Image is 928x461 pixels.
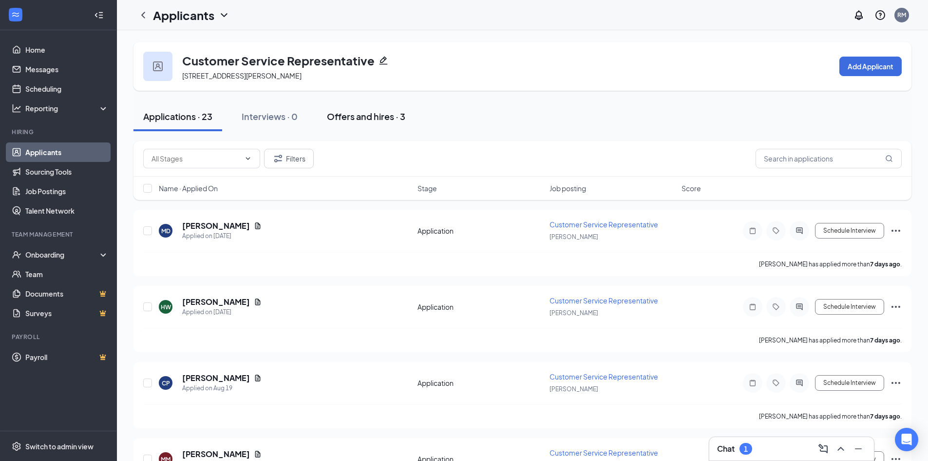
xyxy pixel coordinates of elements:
[162,379,170,387] div: CP
[770,303,782,311] svg: Tag
[417,378,544,388] div: Application
[549,448,658,457] span: Customer Service Representative
[794,303,805,311] svg: ActiveChat
[143,110,212,122] div: Applications · 23
[759,336,902,344] p: [PERSON_NAME] has applied more than .
[25,201,109,220] a: Talent Network
[815,299,884,315] button: Schedule Interview
[885,155,893,162] svg: MagnifyingGlass
[747,303,758,311] svg: Note
[182,297,250,307] h5: [PERSON_NAME]
[25,441,94,451] div: Switch to admin view
[25,303,109,323] a: SurveysCrown
[25,142,109,162] a: Applicants
[895,428,918,451] div: Open Intercom Messenger
[218,9,230,21] svg: ChevronDown
[794,379,805,387] svg: ActiveChat
[254,450,262,458] svg: Document
[717,443,735,454] h3: Chat
[152,153,240,164] input: All Stages
[182,231,262,241] div: Applied on [DATE]
[25,40,109,60] a: Home
[12,230,107,239] div: Team Management
[153,61,163,71] img: user icon
[815,375,884,391] button: Schedule Interview
[159,183,218,193] span: Name · Applied On
[874,9,886,21] svg: QuestionInfo
[182,383,262,393] div: Applied on Aug 19
[25,79,109,99] a: Scheduling
[182,449,250,460] h5: [PERSON_NAME]
[12,103,21,113] svg: Analysis
[379,56,388,65] svg: Pencil
[182,307,262,317] div: Applied on [DATE]
[890,377,902,389] svg: Ellipses
[682,183,701,193] span: Score
[161,303,171,311] div: HW
[897,11,906,19] div: RM
[12,128,107,136] div: Hiring
[25,250,100,260] div: Onboarding
[25,284,109,303] a: DocumentsCrown
[182,52,375,69] h3: Customer Service Representative
[254,298,262,306] svg: Document
[817,443,829,455] svg: ComposeMessage
[327,110,405,122] div: Offers and hires · 3
[153,7,214,23] h1: Applicants
[549,220,658,229] span: Customer Service Representative
[12,250,21,260] svg: UserCheck
[417,302,544,312] div: Application
[12,441,21,451] svg: Settings
[12,333,107,341] div: Payroll
[25,264,109,284] a: Team
[833,441,849,457] button: ChevronUp
[549,233,598,241] span: [PERSON_NAME]
[549,385,598,393] span: [PERSON_NAME]
[870,337,900,344] b: 7 days ago
[890,301,902,313] svg: Ellipses
[25,347,109,367] a: PayrollCrown
[839,57,902,76] button: Add Applicant
[25,162,109,181] a: Sourcing Tools
[264,149,314,168] button: Filter Filters
[182,71,302,80] span: [STREET_ADDRESS][PERSON_NAME]
[254,222,262,230] svg: Document
[25,103,109,113] div: Reporting
[744,445,748,453] div: 1
[549,309,598,317] span: [PERSON_NAME]
[272,153,284,164] svg: Filter
[853,9,865,21] svg: Notifications
[244,155,252,162] svg: ChevronDown
[11,10,20,20] svg: WorkstreamLogo
[94,10,104,20] svg: Collapse
[870,413,900,420] b: 7 days ago
[852,443,864,455] svg: Minimize
[890,225,902,237] svg: Ellipses
[161,227,170,235] div: MD
[759,412,902,421] p: [PERSON_NAME] has applied more than .
[835,443,847,455] svg: ChevronUp
[254,374,262,382] svg: Document
[417,226,544,236] div: Application
[870,261,900,268] b: 7 days ago
[25,60,109,79] a: Messages
[182,373,250,383] h5: [PERSON_NAME]
[815,223,884,239] button: Schedule Interview
[549,296,658,305] span: Customer Service Representative
[851,441,866,457] button: Minimize
[759,260,902,268] p: [PERSON_NAME] has applied more than .
[182,220,250,231] h5: [PERSON_NAME]
[549,183,586,193] span: Job posting
[770,227,782,235] svg: Tag
[756,149,902,168] input: Search in applications
[417,183,437,193] span: Stage
[242,110,298,122] div: Interviews · 0
[25,181,109,201] a: Job Postings
[747,227,758,235] svg: Note
[549,372,658,381] span: Customer Service Representative
[815,441,831,457] button: ComposeMessage
[137,9,149,21] svg: ChevronLeft
[747,379,758,387] svg: Note
[770,379,782,387] svg: Tag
